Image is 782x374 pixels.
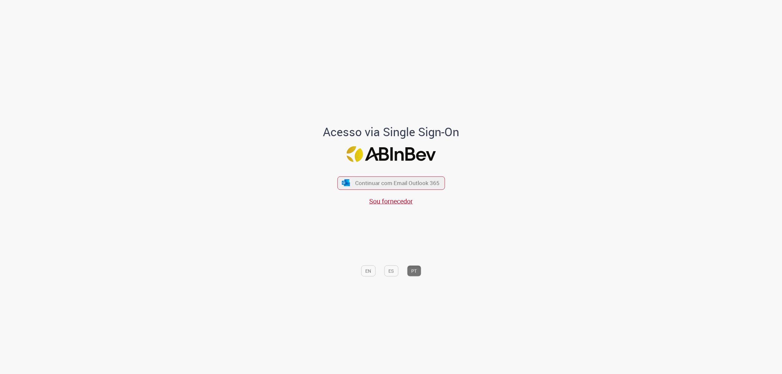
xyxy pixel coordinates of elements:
[355,179,440,187] span: Continuar com Email Outlook 365
[341,180,351,186] img: ícone Azure/Microsoft 360
[407,265,421,276] button: PT
[369,196,413,205] a: Sou fornecedor
[361,265,375,276] button: EN
[346,146,436,162] img: Logo ABInBev
[384,265,398,276] button: ES
[337,176,445,190] button: ícone Azure/Microsoft 360 Continuar com Email Outlook 365
[301,125,482,138] h1: Acesso via Single Sign-On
